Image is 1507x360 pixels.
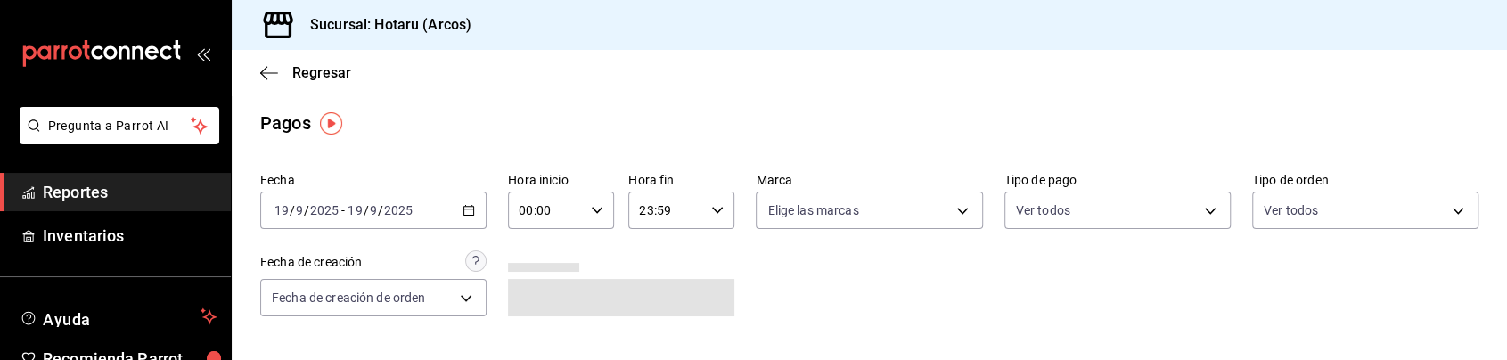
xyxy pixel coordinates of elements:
label: Fecha [260,174,487,186]
span: Pregunta a Parrot AI [48,117,192,135]
span: Elige las marcas [767,201,858,219]
label: Hora fin [628,174,734,186]
label: Tipo de orden [1252,174,1478,186]
h3: Sucursal: Hotaru (Arcos) [296,14,471,36]
span: / [378,203,383,217]
input: ---- [309,203,340,217]
span: Inventarios [43,224,217,248]
span: Ayuda [43,306,193,327]
input: -- [295,203,304,217]
span: Ver todos [1264,201,1318,219]
span: / [290,203,295,217]
label: Tipo de pago [1004,174,1231,186]
span: - [341,203,345,217]
div: Fecha de creación [260,253,362,272]
img: Tooltip marker [320,112,342,135]
span: Ver todos [1016,201,1070,219]
input: -- [347,203,363,217]
div: Pagos [260,110,311,136]
input: -- [274,203,290,217]
button: Regresar [260,64,351,81]
button: open_drawer_menu [196,46,210,61]
span: / [304,203,309,217]
a: Pregunta a Parrot AI [12,129,219,148]
input: ---- [383,203,414,217]
span: / [363,203,368,217]
label: Marca [756,174,982,186]
input: -- [369,203,378,217]
button: Pregunta a Parrot AI [20,107,219,144]
label: Hora inicio [508,174,614,186]
span: Fecha de creación de orden [272,289,425,307]
span: Regresar [292,64,351,81]
span: Reportes [43,180,217,204]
